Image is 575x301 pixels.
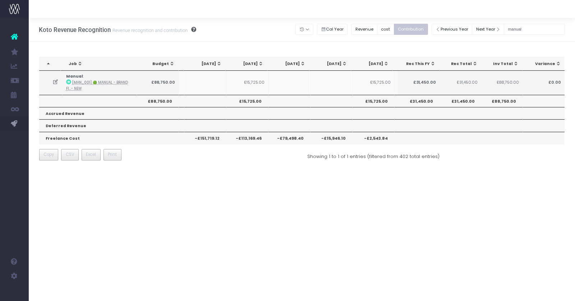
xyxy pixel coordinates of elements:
th: £31,450.00 [439,95,481,107]
input: Search... [504,24,565,35]
div: [DATE] [232,61,263,67]
div: Job [69,61,135,67]
th: Aug 25: activate to sort column ascending [226,57,267,71]
span: Copy [43,151,54,158]
div: Small button group [351,22,431,37]
strong: Manual [66,74,83,79]
th: Job: activate to sort column ascending [63,57,139,71]
td: £31,450.00 [439,71,481,94]
div: [DATE] [316,61,347,67]
th: : activate to sort column descending [39,57,61,71]
div: Inv Total [487,61,519,67]
th: -£2,356.34 [395,132,437,144]
div: [DATE] [358,61,389,67]
th: -£151,719.12 [184,132,226,144]
th: Accrued Revenue [39,107,179,119]
button: Previous Year [432,24,473,35]
th: Deferred Revenue [39,119,179,131]
span: Print [108,151,117,158]
button: Excel [82,149,101,161]
button: Revenue [351,24,377,35]
h3: Koto Revenue Recognition [39,26,196,33]
abbr: [MAN_001] 🟢 Manual - Brand Film - Campaign - New [66,80,128,91]
button: Cal Year [317,24,348,35]
small: Revenue recognition and contribution [111,26,188,33]
button: Print [103,149,121,161]
td: £15,725.00 [353,71,395,94]
th: Variance: activate to sort column ascending [523,57,565,71]
button: cost [377,24,394,35]
th: Rec Total: activate to sort column ascending [440,57,481,71]
button: Copy [39,149,59,161]
th: Rec This FY: activate to sort column ascending [398,57,440,71]
th: Oct 25: activate to sort column ascending [309,57,351,71]
th: -£15,946.10 [310,132,353,144]
span: Excel [86,151,96,158]
td: £88,750.00 [480,71,523,94]
th: £88,750.00 [137,95,179,107]
th: -£2,543.84 [353,132,395,144]
th: £88,750.00 [480,95,523,107]
td: £88,750.00 [137,71,179,94]
button: Next Year [472,24,504,35]
th: -£79,498.40 [268,132,310,144]
div: Showing 1 to 1 of 1 entries (filtered from 402 total entries) [307,149,440,160]
th: Budget: activate to sort column ascending [137,57,179,71]
th: Inv Total: activate to sort column ascending [481,57,523,71]
td: £0.00 [523,71,565,94]
div: [DATE] [274,61,305,67]
img: images/default_profile_image.png [9,287,20,297]
button: Contribution [394,24,428,35]
div: Small button group [317,22,351,37]
span: CSV [66,151,74,158]
th: -£113,169.46 [226,132,268,144]
div: Budget [143,61,175,67]
td: £31,450.00 [397,71,440,94]
td: : [63,71,137,94]
th: Freelance Cost [39,132,179,144]
div: Rec This FY [404,61,436,67]
td: £15,725.00 [226,71,268,94]
div: Rec Total [446,61,477,67]
th: Nov 25: activate to sort column ascending [351,57,393,71]
th: Jul 25: activate to sort column ascending [184,57,225,71]
th: £31,450.00 [397,95,440,107]
th: Sep 25: activate to sort column ascending [267,57,309,71]
div: Variance [529,61,561,67]
button: CSV [61,149,79,161]
th: £15,725.00 [226,95,268,107]
th: Dec 25: activate to sort column ascending [393,57,434,71]
th: £15,725.00 [353,95,395,107]
div: [DATE] [190,61,221,67]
